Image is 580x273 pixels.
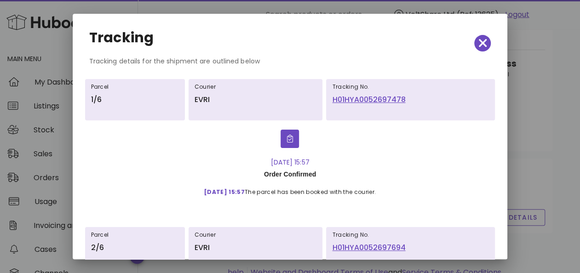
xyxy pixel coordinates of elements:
h6: Tracking No. [332,231,489,239]
h2: Tracking [89,30,154,45]
h6: Courier [195,231,317,239]
p: 1/6 [91,94,179,105]
div: [DATE] 15:57 [197,157,383,167]
a: H01HYA0052697478 [332,94,489,105]
a: H01HYA0052697694 [332,242,489,253]
div: Tracking details for the shipment are outlined below [82,56,499,74]
span: [DATE] 15:57 [204,188,245,196]
h6: Parcel [91,83,179,91]
div: The parcel has been booked with the courier. [197,181,383,198]
h6: Courier [195,83,317,91]
p: EVRI [195,242,317,253]
p: 2/6 [91,242,179,253]
div: Order Confirmed [197,167,383,181]
h6: Parcel [91,231,179,239]
p: EVRI [195,94,317,105]
h6: Tracking No. [332,83,489,91]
